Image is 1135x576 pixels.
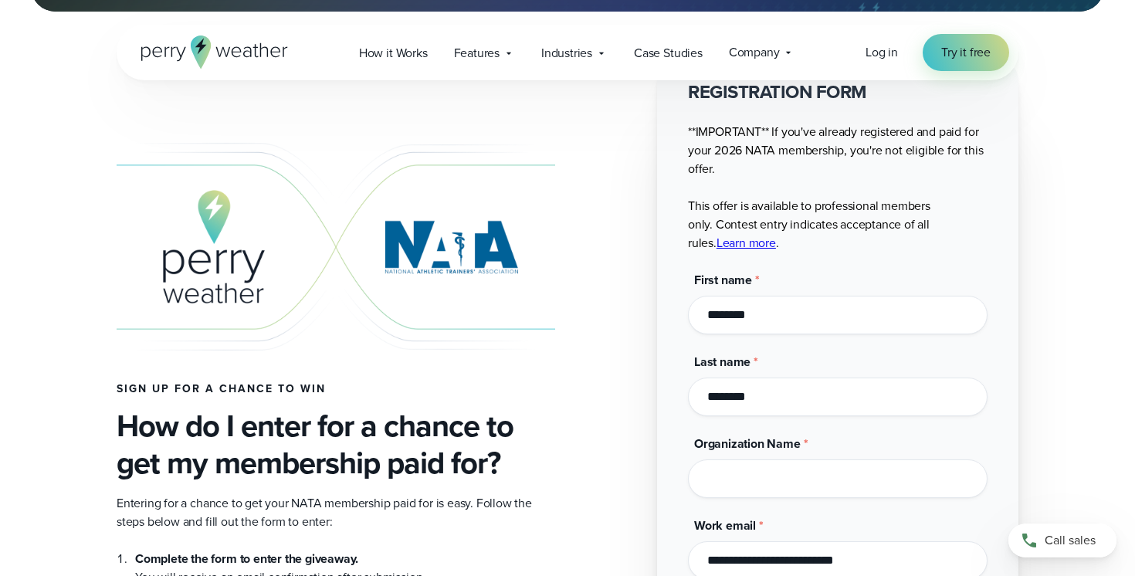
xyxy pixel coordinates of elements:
[117,408,555,482] h3: How do I enter for a chance to get my membership paid for?
[541,44,592,63] span: Industries
[941,43,991,62] span: Try it free
[866,43,898,61] span: Log in
[688,123,988,252] p: **IMPORTANT** If you've already registered and paid for your 2026 NATA membership, you're not eli...
[866,43,898,62] a: Log in
[694,271,752,289] span: First name
[1008,523,1116,557] a: Call sales
[621,37,716,69] a: Case Studies
[359,44,428,63] span: How it Works
[694,353,750,371] span: Last name
[923,34,1009,71] a: Try it free
[634,44,703,63] span: Case Studies
[688,78,867,106] strong: REGISTRATION FORM
[694,435,801,452] span: Organization Name
[694,517,756,534] span: Work email
[717,234,776,252] a: Learn more
[135,550,358,568] strong: Complete the form to enter the giveaway.
[117,494,555,531] p: Entering for a chance to get your NATA membership paid for is easy. Follow the steps below and fi...
[454,44,500,63] span: Features
[1045,531,1096,550] span: Call sales
[729,43,780,62] span: Company
[346,37,441,69] a: How it Works
[117,383,555,395] h4: Sign up for a chance to win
